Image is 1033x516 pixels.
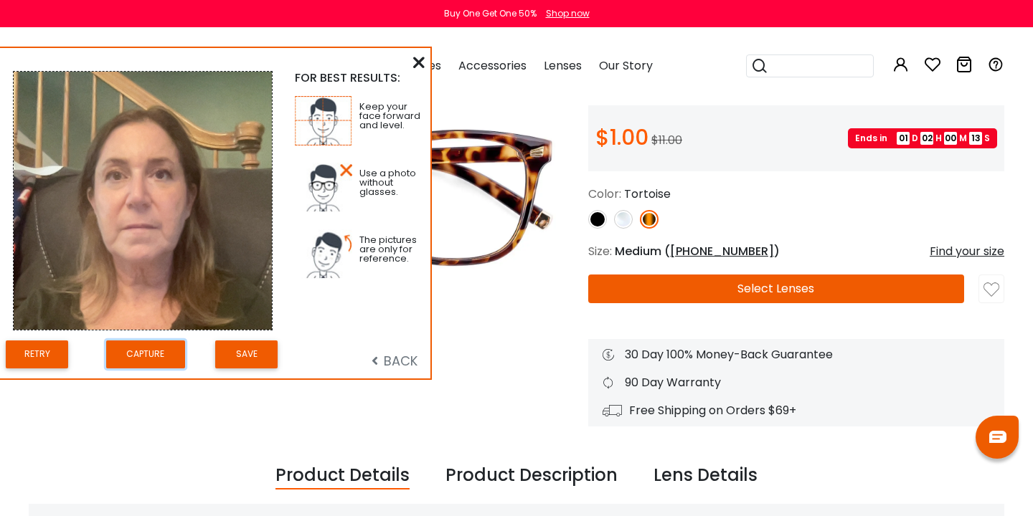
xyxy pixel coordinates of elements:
[989,431,1006,443] img: chat
[544,57,582,74] span: Lenses
[969,132,982,145] span: 13
[897,132,910,145] span: 01
[920,132,933,145] span: 02
[855,132,895,145] span: Ends in
[595,122,648,153] span: $1.00
[603,402,990,419] div: Free Shipping on Orders $69+
[6,340,68,368] button: Retry
[651,132,682,148] span: $11.00
[603,346,990,363] div: 30 Day 100% Money-Back Guarantee
[295,71,425,85] div: FOR BEST RESULTS:
[588,274,964,303] button: Select Lenses
[959,132,967,145] span: M
[624,186,671,202] span: Tortoise
[372,352,418,370] span: BACK
[445,462,618,489] div: Product Description
[295,229,353,279] img: tp3.jpg
[912,132,918,145] span: D
[295,96,353,145] img: tp1.jpg
[359,233,417,265] span: The pictures are only for reference.
[670,243,774,259] span: [PHONE_NUMBER]
[984,282,999,297] img: like
[930,243,1004,260] div: Find your size
[359,100,420,132] span: Keep your face forward and level.
[599,57,653,74] span: Our Story
[359,166,416,199] span: Use a photo without glasses.
[275,462,410,489] div: Product Details
[654,462,758,489] div: Lens Details
[215,340,278,368] button: Save
[444,7,537,20] div: Buy One Get One 50%
[984,132,990,145] span: S
[944,132,957,145] span: 00
[588,243,612,259] span: Size:
[106,340,185,368] button: Capture
[588,186,621,202] span: Color:
[935,132,942,145] span: H
[546,7,590,20] div: Shop now
[14,72,272,330] img: 2Q==
[539,7,590,19] a: Shop now
[603,374,990,391] div: 90 Day Warranty
[295,163,353,212] img: tp2.jpg
[458,57,527,74] span: Accessories
[615,243,780,259] span: Medium ( )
